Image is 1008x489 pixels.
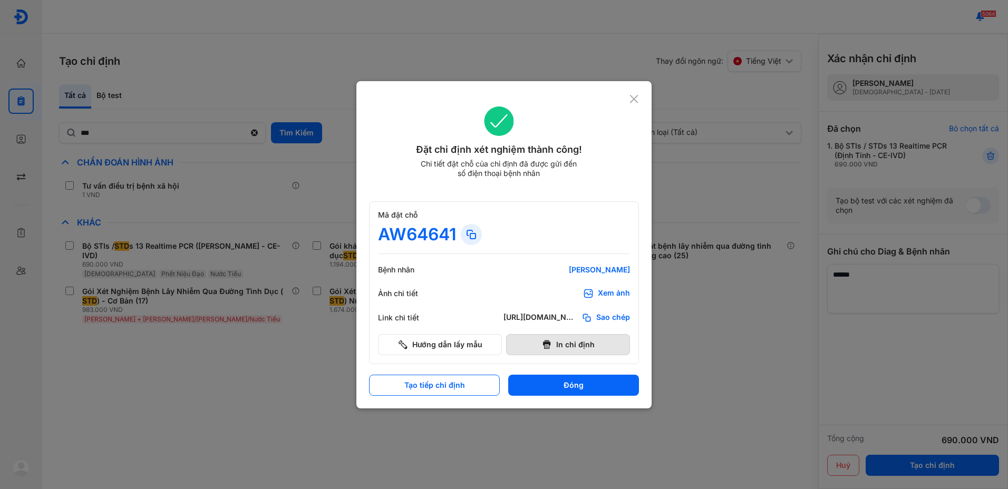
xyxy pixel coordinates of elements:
[378,289,441,298] div: Ảnh chi tiết
[378,265,441,275] div: Bệnh nhân
[503,312,577,323] div: [URL][DOMAIN_NAME]
[378,224,457,245] div: AW64641
[506,334,630,355] button: In chỉ định
[378,210,630,220] div: Mã đặt chỗ
[378,334,502,355] button: Hướng dẫn lấy mẫu
[596,312,630,323] span: Sao chép
[378,313,441,322] div: Link chi tiết
[503,265,630,275] div: [PERSON_NAME]
[508,375,639,396] button: Đóng
[598,288,630,299] div: Xem ảnh
[416,159,581,178] div: Chi tiết đặt chỗ của chỉ định đã được gửi đến số điện thoại bệnh nhân
[369,142,629,157] div: Đặt chỉ định xét nghiệm thành công!
[369,375,500,396] button: Tạo tiếp chỉ định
